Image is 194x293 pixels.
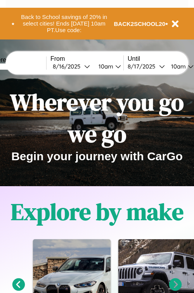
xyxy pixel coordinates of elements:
div: 8 / 16 / 2025 [53,63,84,70]
label: From [50,55,123,62]
button: 8/16/2025 [50,62,92,70]
div: 10am [95,63,115,70]
button: 10am [92,62,123,70]
b: BACK2SCHOOL20 [114,21,166,27]
h1: Explore by make [11,196,184,228]
div: 8 / 17 / 2025 [128,63,159,70]
div: 10am [167,63,188,70]
button: Back to School savings of 20% in select cities! Ends [DATE] 10am PT.Use code: [14,12,114,36]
